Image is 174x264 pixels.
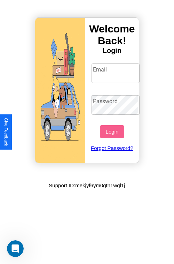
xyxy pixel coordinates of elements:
[35,18,85,163] img: gif
[3,118,8,146] div: Give Feedback
[88,138,136,158] a: Forgot Password?
[85,47,139,55] h4: Login
[85,23,139,47] h3: Welcome Back!
[49,181,125,190] p: Support ID: mekjyf6ym0gtn1wql1j
[7,240,24,257] iframe: Intercom live chat
[100,125,124,138] button: Login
